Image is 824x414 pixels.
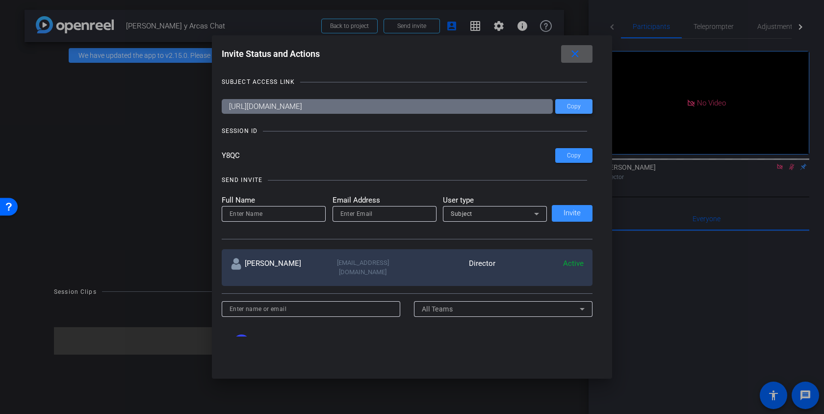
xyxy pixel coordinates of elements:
[222,126,593,136] openreel-title-line: SESSION ID
[230,303,393,315] input: Enter name or email
[233,335,267,352] ngx-avatar: Brittany Kerfoot
[567,152,581,159] span: Copy
[451,210,472,217] span: Subject
[222,195,326,206] mat-label: Full Name
[222,77,295,87] div: SUBJECT ACCESS LINK
[563,259,584,268] span: Active
[422,305,453,313] span: All Teams
[222,77,593,87] openreel-title-line: SUBJECT ACCESS LINK
[230,208,318,220] input: Enter Name
[555,99,592,114] button: Copy
[222,126,257,136] div: SESSION ID
[233,335,250,352] div: BK
[222,45,593,63] div: Invite Status and Actions
[443,195,547,206] mat-label: User type
[319,258,407,277] div: [EMAIL_ADDRESS][DOMAIN_NAME]
[231,258,319,277] div: [PERSON_NAME]
[340,208,429,220] input: Enter Email
[569,48,581,60] mat-icon: close
[333,195,437,206] mat-label: Email Address
[567,103,581,110] span: Copy
[222,175,262,185] div: SEND INVITE
[407,258,495,277] div: Director
[555,148,592,163] button: Copy
[222,175,593,185] openreel-title-line: SEND INVITE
